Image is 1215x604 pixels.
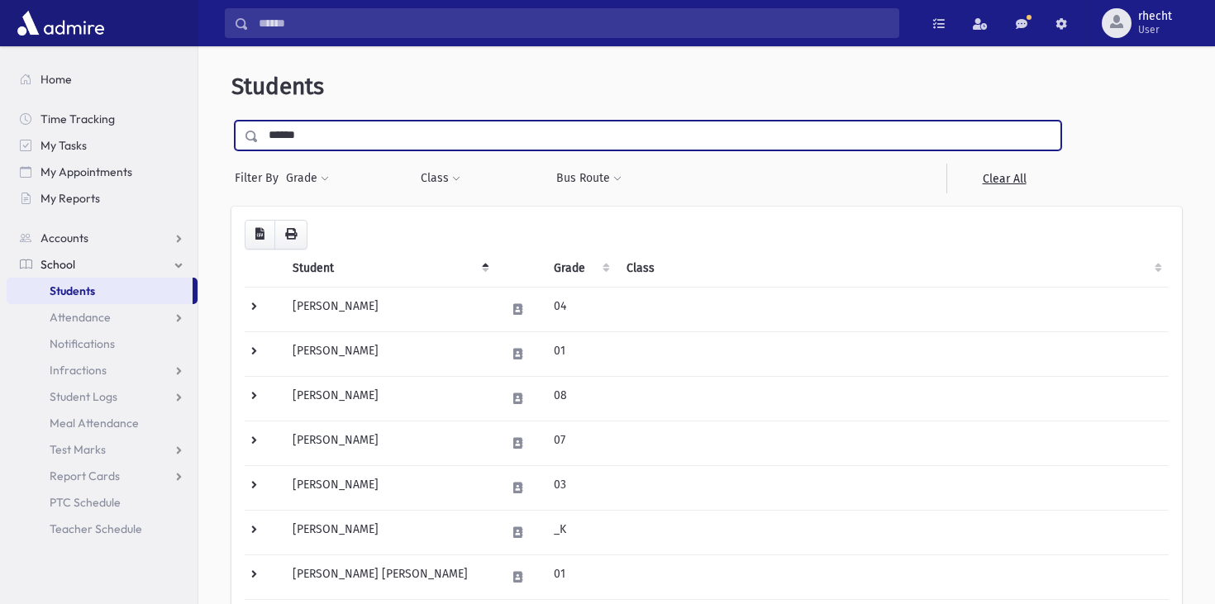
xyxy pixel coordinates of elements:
[283,376,496,421] td: [PERSON_NAME]
[283,554,496,599] td: [PERSON_NAME] [PERSON_NAME]
[544,376,617,421] td: 08
[7,278,193,304] a: Students
[7,516,198,542] a: Teacher Schedule
[7,304,198,331] a: Attendance
[40,191,100,206] span: My Reports
[50,389,117,404] span: Student Logs
[40,138,87,153] span: My Tasks
[7,489,198,516] a: PTC Schedule
[40,112,115,126] span: Time Tracking
[50,521,142,536] span: Teacher Schedule
[7,463,198,489] a: Report Cards
[245,220,275,250] button: CSV
[544,287,617,331] td: 04
[40,257,75,272] span: School
[544,465,617,510] td: 03
[7,410,198,436] a: Meal Attendance
[40,231,88,245] span: Accounts
[7,159,198,185] a: My Appointments
[555,164,622,193] button: Bus Route
[40,164,132,179] span: My Appointments
[7,331,198,357] a: Notifications
[283,465,496,510] td: [PERSON_NAME]
[50,283,95,298] span: Students
[50,416,139,430] span: Meal Attendance
[50,495,121,510] span: PTC Schedule
[231,73,324,100] span: Students
[235,169,285,187] span: Filter By
[7,357,198,383] a: Infractions
[283,510,496,554] td: [PERSON_NAME]
[13,7,108,40] img: AdmirePro
[7,66,198,93] a: Home
[1138,10,1172,23] span: rhecht
[617,250,1169,288] th: Class: activate to sort column ascending
[7,106,198,132] a: Time Tracking
[7,185,198,212] a: My Reports
[50,442,106,457] span: Test Marks
[7,225,198,251] a: Accounts
[946,164,1061,193] a: Clear All
[283,250,496,288] th: Student: activate to sort column descending
[7,383,198,410] a: Student Logs
[1138,23,1172,36] span: User
[283,421,496,465] td: [PERSON_NAME]
[7,132,198,159] a: My Tasks
[274,220,307,250] button: Print
[544,331,617,376] td: 01
[283,331,496,376] td: [PERSON_NAME]
[50,468,120,483] span: Report Cards
[544,510,617,554] td: _K
[7,436,198,463] a: Test Marks
[420,164,461,193] button: Class
[544,250,617,288] th: Grade: activate to sort column ascending
[50,310,111,325] span: Attendance
[285,164,330,193] button: Grade
[544,554,617,599] td: 01
[50,363,107,378] span: Infractions
[283,287,496,331] td: [PERSON_NAME]
[50,336,115,351] span: Notifications
[7,251,198,278] a: School
[544,421,617,465] td: 07
[249,8,898,38] input: Search
[40,72,72,87] span: Home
